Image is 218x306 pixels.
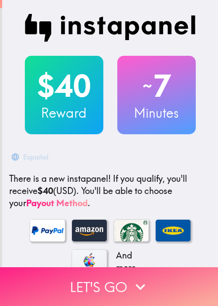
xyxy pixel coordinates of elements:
h3: Reward [25,104,103,122]
button: Español [9,148,52,166]
span: There is a new instapanel! [9,173,111,184]
p: If you qualify, you'll receive (USD) . You'll be able to choose your . [9,173,211,209]
p: And more... [114,249,149,274]
div: Español [23,151,48,163]
h2: $40 [25,68,103,104]
b: $40 [37,185,53,196]
img: Instapanel [25,14,196,42]
h3: Minutes [117,104,196,122]
a: Payout Method [26,197,88,208]
span: ~ [141,73,153,99]
h2: 7 [117,68,196,104]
